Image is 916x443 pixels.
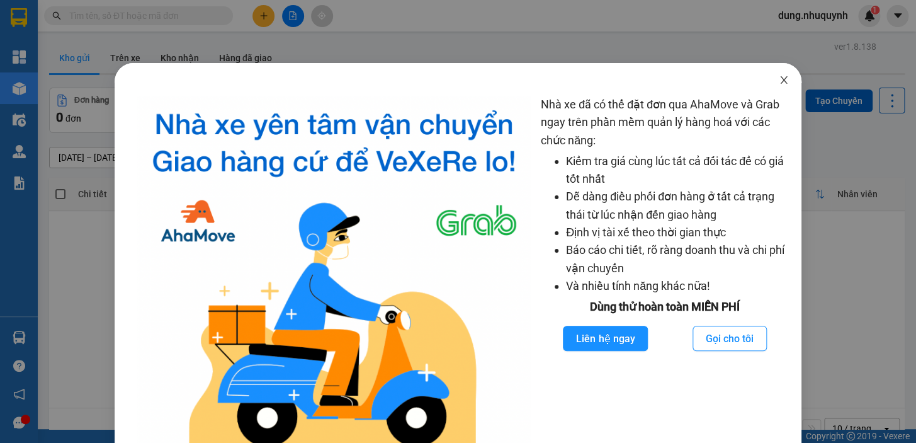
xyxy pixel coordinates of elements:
[766,63,801,98] button: Close
[566,188,789,224] li: Dễ dàng điều phối đơn hàng ở tất cả trạng thái từ lúc nhận đến giao hàng
[576,331,635,347] span: Liên hệ ngay
[566,224,789,241] li: Định vị tài xế theo thời gian thực
[693,326,767,351] button: Gọi cho tôi
[706,331,754,347] span: Gọi cho tôi
[566,152,789,188] li: Kiểm tra giá cùng lúc tất cả đối tác để có giá tốt nhất
[541,298,789,316] div: Dùng thử hoàn toàn MIỄN PHÍ
[779,75,789,85] span: close
[563,326,648,351] button: Liên hệ ngay
[566,241,789,277] li: Báo cáo chi tiết, rõ ràng doanh thu và chi phí vận chuyển
[566,277,789,295] li: Và nhiều tính năng khác nữa!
